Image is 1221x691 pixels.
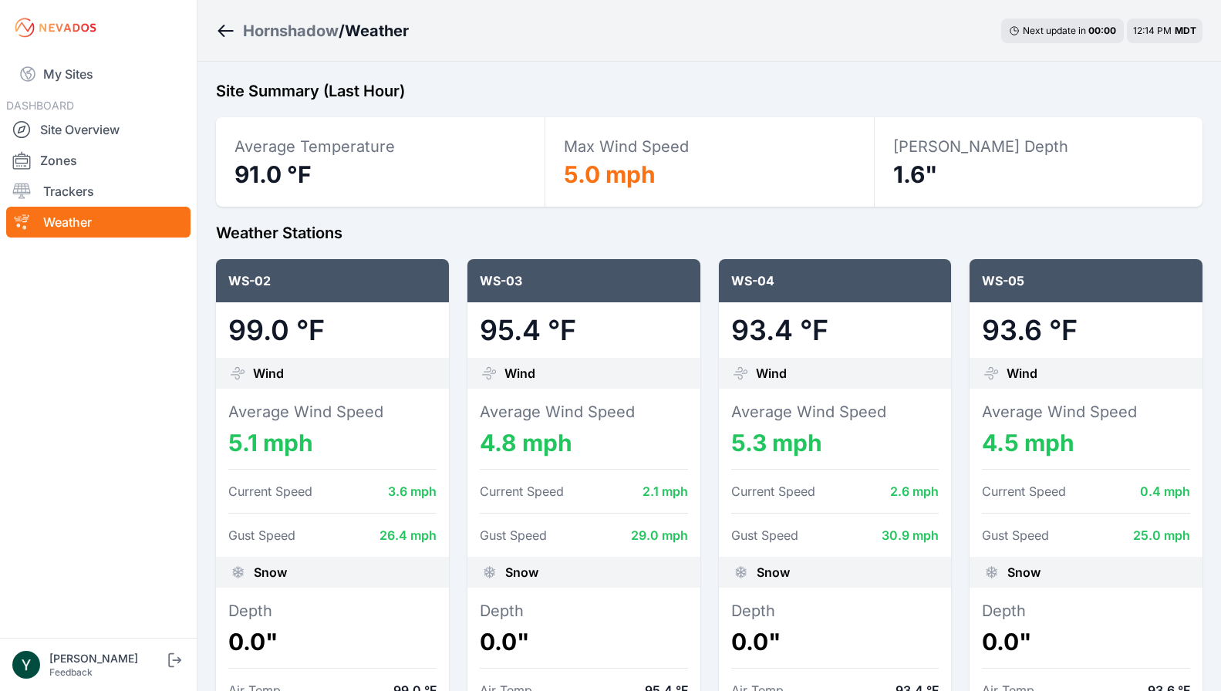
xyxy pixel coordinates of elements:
dt: Gust Speed [228,526,295,544]
a: Weather [6,207,191,238]
span: DASHBOARD [6,99,74,112]
dd: 29.0 mph [631,526,688,544]
dd: 5.3 mph [731,429,939,457]
span: 1.6" [893,160,938,188]
a: Site Overview [6,114,191,145]
span: Snow [757,563,790,581]
dt: Gust Speed [982,526,1049,544]
dt: Current Speed [731,482,815,501]
dd: 2.1 mph [643,482,688,501]
dd: 0.0" [982,628,1190,656]
dd: 0.0" [731,628,939,656]
dd: 30.9 mph [882,526,939,544]
dt: Average Wind Speed [480,401,688,423]
dt: Depth [982,600,1190,622]
dt: Gust Speed [480,526,547,544]
a: My Sites [6,56,191,93]
dt: Depth [480,600,688,622]
dt: Gust Speed [731,526,798,544]
span: Snow [1007,563,1041,581]
a: Feedback [49,666,93,678]
span: Wind [756,364,787,383]
dt: Current Speed [228,482,312,501]
dt: Depth [731,600,939,622]
dt: Average Wind Speed [731,401,939,423]
span: Snow [505,563,538,581]
span: Max Wind Speed [564,137,689,156]
dd: 2.6 mph [890,482,939,501]
span: 91.0 °F [234,160,312,188]
span: Wind [1007,364,1037,383]
img: Nevados [12,15,99,40]
span: Next update in [1023,25,1086,36]
h2: Weather Stations [216,222,1202,244]
dd: 4.8 mph [480,429,688,457]
dd: 3.6 mph [388,482,437,501]
dd: 99.0 °F [228,315,437,345]
span: Average Temperature [234,137,395,156]
dd: 25.0 mph [1133,526,1190,544]
span: 12:14 PM [1133,25,1172,36]
div: [PERSON_NAME] [49,651,165,666]
dd: 4.5 mph [982,429,1190,457]
dt: Current Speed [480,482,564,501]
dd: 0.4 mph [1140,482,1190,501]
span: [PERSON_NAME] Depth [893,137,1068,156]
dd: 93.6 °F [982,315,1190,345]
dd: 95.4 °F [480,315,688,345]
span: MDT [1175,25,1196,36]
a: Zones [6,145,191,176]
div: WS-03 [467,259,700,302]
h2: Site Summary (Last Hour) [216,80,1202,102]
dt: Average Wind Speed [982,401,1190,423]
h3: Weather [345,20,409,42]
nav: Breadcrumb [216,11,409,51]
div: WS-04 [719,259,952,302]
img: Yezin Taha [12,651,40,679]
dt: Depth [228,600,437,622]
div: WS-05 [970,259,1202,302]
dd: 0.0" [228,628,437,656]
span: Wind [253,364,284,383]
dd: 0.0" [480,628,688,656]
a: Hornshadow [243,20,339,42]
dt: Current Speed [982,482,1066,501]
a: Trackers [6,176,191,207]
div: WS-02 [216,259,449,302]
span: Wind [504,364,535,383]
span: / [339,20,345,42]
dd: 26.4 mph [379,526,437,544]
span: 5.0 mph [564,160,656,188]
div: 00 : 00 [1088,25,1116,37]
dd: 5.1 mph [228,429,437,457]
dt: Average Wind Speed [228,401,437,423]
dd: 93.4 °F [731,315,939,345]
span: Snow [254,563,287,581]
